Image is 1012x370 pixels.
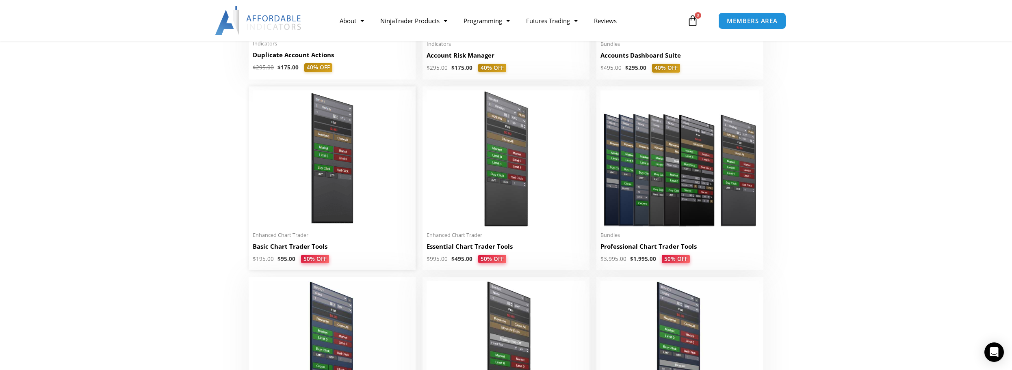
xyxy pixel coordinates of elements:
span: Indicators [427,41,585,47]
bdi: 175.00 [277,64,299,71]
span: $ [253,64,256,71]
span: Bundles [600,232,759,239]
a: Duplicate Account Actions [253,51,412,63]
span: $ [277,64,281,71]
span: $ [630,255,633,262]
span: MEMBERS AREA [727,18,778,24]
bdi: 295.00 [427,64,448,71]
bdi: 495.00 [600,64,622,71]
span: 40% OFF [652,64,680,73]
a: 0 [675,9,711,32]
h2: Accounts Dashboard Suite [600,51,759,60]
a: Futures Trading [518,11,586,30]
span: 40% OFF [478,64,506,73]
span: Enhanced Chart Trader [253,232,412,239]
span: $ [253,255,256,262]
span: $ [600,64,604,71]
bdi: 1,995.00 [630,255,656,262]
a: Accounts Dashboard Suite [600,51,759,64]
span: Indicators [253,40,412,47]
bdi: 295.00 [625,64,646,71]
span: $ [600,255,604,262]
img: LogoAI | Affordable Indicators – NinjaTrader [215,6,302,35]
a: Programming [455,11,518,30]
a: About [332,11,372,30]
span: 40% OFF [304,63,332,72]
img: Essential Chart Trader Tools [427,90,585,227]
span: $ [427,255,430,262]
a: NinjaTrader Products [372,11,455,30]
bdi: 295.00 [253,64,274,71]
bdi: 195.00 [253,255,274,262]
span: $ [451,64,455,71]
img: BasicTools [253,90,412,227]
a: Essential Chart Trader Tools [427,242,585,255]
bdi: 995.00 [427,255,448,262]
bdi: 495.00 [451,255,472,262]
img: ProfessionalToolsBundlePage [600,90,759,227]
a: Basic Chart Trader Tools [253,242,412,255]
a: Professional Chart Trader Tools [600,242,759,255]
a: Reviews [586,11,625,30]
div: Open Intercom Messenger [984,342,1004,362]
h2: Basic Chart Trader Tools [253,242,412,251]
nav: Menu [332,11,685,30]
span: $ [625,64,628,71]
bdi: 175.00 [451,64,472,71]
span: $ [451,255,455,262]
bdi: 95.00 [277,255,295,262]
span: $ [277,255,281,262]
span: Enhanced Chart Trader [427,232,585,239]
a: MEMBERS AREA [718,13,786,29]
a: Account Risk Manager [427,51,585,64]
span: 0 [695,12,701,19]
span: 50% OFF [478,255,507,264]
h2: Professional Chart Trader Tools [600,242,759,251]
span: 50% OFF [662,255,690,264]
span: $ [427,64,430,71]
h2: Duplicate Account Actions [253,51,412,59]
h2: Essential Chart Trader Tools [427,242,585,251]
h2: Account Risk Manager [427,51,585,60]
span: Bundles [600,41,759,47]
bdi: 3,995.00 [600,255,626,262]
span: 50% OFF [301,255,329,264]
